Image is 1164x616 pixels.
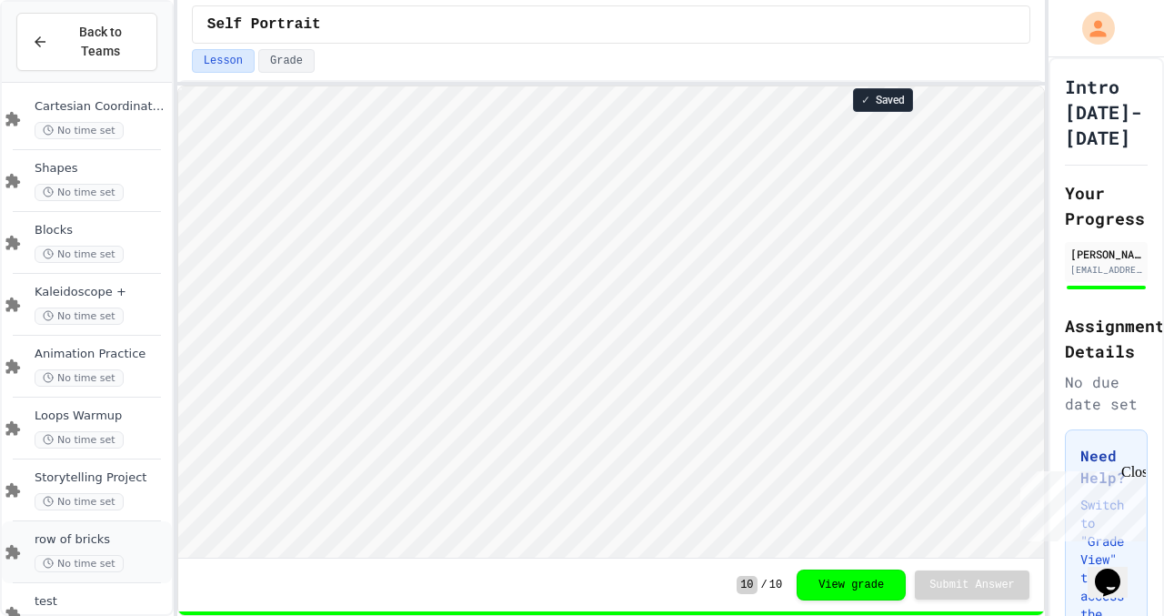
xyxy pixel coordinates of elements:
[1013,464,1146,541] iframe: chat widget
[35,161,168,177] span: Shapes
[16,13,157,71] button: Back to Teams
[59,23,142,61] span: Back to Teams
[207,14,321,35] span: Self Portrait
[7,7,125,116] div: Chat with us now!Close
[929,578,1015,592] span: Submit Answer
[35,470,168,486] span: Storytelling Project
[35,308,124,325] span: No time set
[1065,180,1148,231] h2: Your Progress
[178,86,1044,558] iframe: Snap! Programming Environment
[35,532,168,548] span: row of bricks
[861,93,870,107] span: ✓
[35,369,124,387] span: No time set
[1065,371,1148,415] div: No due date set
[769,578,782,592] span: 10
[35,122,124,139] span: No time set
[192,49,255,73] button: Lesson
[35,555,124,572] span: No time set
[1063,7,1119,49] div: My Account
[1080,445,1132,489] h3: Need Help?
[876,93,905,107] span: Saved
[1065,74,1148,150] h1: Intro [DATE]-[DATE]
[35,246,124,263] span: No time set
[35,99,168,115] span: Cartesian Coordinate System
[1088,543,1146,598] iframe: chat widget
[35,431,124,449] span: No time set
[1065,313,1148,364] h2: Assignment Details
[35,223,168,238] span: Blocks
[761,578,768,592] span: /
[35,347,168,362] span: Animation Practice
[35,493,124,510] span: No time set
[915,571,1029,600] button: Submit Answer
[35,285,168,300] span: Kaleidoscope +
[35,594,168,610] span: test
[1070,263,1142,277] div: [EMAIL_ADDRESS][DOMAIN_NAME]
[35,409,168,424] span: Loops Warmup
[35,184,124,201] span: No time set
[1070,246,1142,262] div: [PERSON_NAME]
[797,570,906,601] button: View grade
[258,49,315,73] button: Grade
[737,576,757,594] span: 10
